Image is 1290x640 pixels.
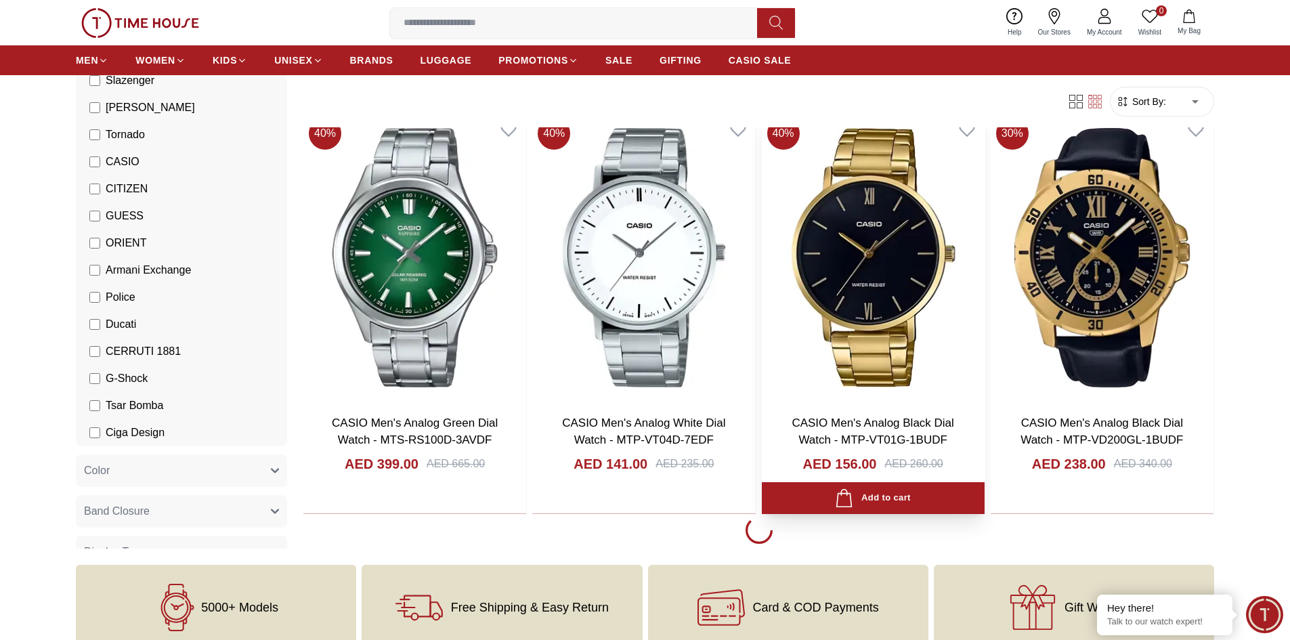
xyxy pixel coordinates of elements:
span: CASIO [106,154,139,170]
a: UNISEX [274,48,322,72]
button: Display Type [76,536,287,568]
div: AED 665.00 [427,456,485,472]
span: CITIZEN [106,181,148,197]
span: LUGGAGE [421,54,472,67]
div: Add to cart [835,489,910,507]
span: ORIENT [106,235,146,251]
span: Ciga Design [106,425,165,441]
span: [PERSON_NAME] [106,100,195,116]
span: CERRUTI 1881 [106,343,181,360]
input: G-Shock [89,373,100,384]
span: UNISEX [274,54,312,67]
span: GUESS [106,208,144,224]
p: Talk to our watch expert! [1107,616,1222,628]
a: CASIO Men's Analog Black Dial Watch - MTP-VT01G-1BUDF [792,417,953,447]
div: Hey there! [1107,601,1222,615]
span: KIDS [213,54,237,67]
button: Add to cart [762,482,985,514]
a: CASIO Men's Analog Black Dial Watch - MTP-VD200GL-1BUDF [1020,417,1183,447]
button: Sort By: [1116,95,1166,108]
button: Color [76,454,287,487]
span: Color [84,463,110,479]
span: Tsar Bomba [106,398,163,414]
img: CASIO Men's Analog Black Dial Watch - MTP-VT01G-1BUDF [762,112,985,403]
a: MEN [76,48,108,72]
span: Slazenger [106,72,154,89]
a: BRANDS [350,48,393,72]
h4: AED 156.00 [803,454,877,473]
span: G-Shock [106,370,148,387]
div: AED 235.00 [655,456,714,472]
input: Slazenger [89,75,100,86]
input: GUESS [89,211,100,221]
h4: AED 238.00 [1032,454,1106,473]
span: MEN [76,54,98,67]
span: Wishlist [1133,27,1167,37]
input: CITIZEN [89,184,100,194]
h4: AED 399.00 [345,454,418,473]
button: My Bag [1169,7,1209,39]
span: My Account [1081,27,1127,37]
span: Display Type [84,544,146,560]
a: KIDS [213,48,247,72]
div: AED 340.00 [1114,456,1172,472]
a: GIFTING [660,48,702,72]
span: 30 % [996,117,1029,150]
img: CASIO Men's Analog White Dial Watch - MTP-VT04D-7EDF [532,112,755,403]
span: 40 % [767,117,800,150]
a: CASIO Men's Analog Green Dial Watch - MTS-RS100D-3AVDF [332,417,498,447]
a: Our Stores [1030,5,1079,40]
a: SALE [605,48,632,72]
span: Our Stores [1033,27,1076,37]
span: 40 % [309,117,341,150]
span: 5000+ Models [201,601,278,614]
input: Armani Exchange [89,265,100,276]
button: Band Closure [76,495,287,528]
span: WOMEN [135,54,175,67]
a: LUGGAGE [421,48,472,72]
img: CASIO Men's Analog Green Dial Watch - MTS-RS100D-3AVDF [303,112,526,403]
span: Gift Wrapping [1065,601,1139,614]
input: ORIENT [89,238,100,249]
input: [PERSON_NAME] [89,102,100,113]
span: Police [106,289,135,305]
div: AED 260.00 [884,456,943,472]
img: CASIO Men's Analog Black Dial Watch - MTP-VD200GL-1BUDF [991,112,1213,403]
input: Tsar Bomba [89,400,100,411]
a: WOMEN [135,48,186,72]
span: PROMOTIONS [498,54,568,67]
input: CASIO [89,156,100,167]
input: Tornado [89,129,100,140]
a: 0Wishlist [1130,5,1169,40]
input: Ciga Design [89,427,100,438]
span: Sort By: [1130,95,1166,108]
h4: AED 141.00 [574,454,647,473]
span: Band Closure [84,503,150,519]
a: Help [999,5,1030,40]
span: Card & COD Payments [753,601,879,614]
span: CASIO SALE [729,54,792,67]
span: Armani Exchange [106,262,191,278]
div: Chat Widget [1246,596,1283,633]
span: Ducati [106,316,136,333]
span: SALE [605,54,632,67]
span: Free Shipping & Easy Return [451,601,609,614]
span: GIFTING [660,54,702,67]
span: Help [1002,27,1027,37]
input: Ducati [89,319,100,330]
span: Tornado [106,127,145,143]
input: Police [89,292,100,303]
img: ... [81,8,199,38]
span: BRANDS [350,54,393,67]
span: My Bag [1172,26,1206,36]
span: 0 [1156,5,1167,16]
a: CASIO Men's Analog White Dial Watch - MTP-VT04D-7EDF [562,417,725,447]
a: PROMOTIONS [498,48,578,72]
span: 40 % [538,117,570,150]
a: CASIO SALE [729,48,792,72]
input: CERRUTI 1881 [89,346,100,357]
